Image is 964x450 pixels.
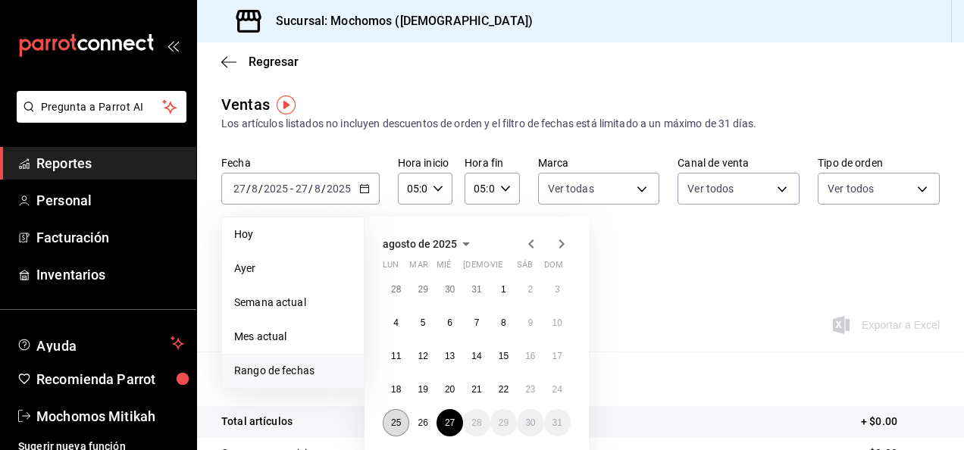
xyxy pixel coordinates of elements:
[391,351,401,361] abbr: 11 de agosto de 2025
[11,110,186,126] a: Pregunta a Parrot AI
[221,93,270,116] div: Ventas
[445,351,455,361] abbr: 13 de agosto de 2025
[463,276,490,303] button: 31 de julio de 2025
[36,227,184,248] span: Facturación
[525,384,535,395] abbr: 23 de agosto de 2025
[544,260,563,276] abbr: domingo
[471,351,481,361] abbr: 14 de agosto de 2025
[36,334,164,352] span: Ayuda
[463,342,490,370] button: 14 de agosto de 2025
[828,181,874,196] span: Ver todos
[409,409,436,436] button: 26 de agosto de 2025
[544,342,571,370] button: 17 de agosto de 2025
[490,376,517,403] button: 22 de agosto de 2025
[525,417,535,428] abbr: 30 de agosto de 2025
[471,284,481,295] abbr: 31 de julio de 2025
[383,276,409,303] button: 28 de julio de 2025
[552,351,562,361] abbr: 17 de agosto de 2025
[314,183,321,195] input: --
[499,351,509,361] abbr: 15 de agosto de 2025
[383,342,409,370] button: 11 de agosto de 2025
[383,260,399,276] abbr: lunes
[234,329,352,345] span: Mes actual
[246,183,251,195] span: /
[437,342,463,370] button: 13 de agosto de 2025
[383,235,475,253] button: agosto de 2025
[321,183,326,195] span: /
[383,309,409,336] button: 4 de agosto de 2025
[555,284,560,295] abbr: 3 de agosto de 2025
[445,417,455,428] abbr: 27 de agosto de 2025
[295,183,308,195] input: --
[233,183,246,195] input: --
[687,181,734,196] span: Ver todos
[517,342,543,370] button: 16 de agosto de 2025
[552,384,562,395] abbr: 24 de agosto de 2025
[465,158,519,168] label: Hora fin
[234,363,352,379] span: Rango de fechas
[490,409,517,436] button: 29 de agosto de 2025
[490,342,517,370] button: 15 de agosto de 2025
[36,406,184,427] span: Mochomos Mitikah
[544,409,571,436] button: 31 de agosto de 2025
[418,384,427,395] abbr: 19 de agosto de 2025
[409,309,436,336] button: 5 de agosto de 2025
[818,158,940,168] label: Tipo de orden
[463,409,490,436] button: 28 de agosto de 2025
[517,409,543,436] button: 30 de agosto de 2025
[36,369,184,389] span: Recomienda Parrot
[437,409,463,436] button: 27 de agosto de 2025
[258,183,263,195] span: /
[277,95,296,114] img: Tooltip marker
[548,181,594,196] span: Ver todas
[41,99,163,115] span: Pregunta a Parrot AI
[552,317,562,328] abbr: 10 de agosto de 2025
[221,414,293,430] p: Total artículos
[437,309,463,336] button: 6 de agosto de 2025
[409,260,427,276] abbr: martes
[383,238,457,250] span: agosto de 2025
[418,284,427,295] abbr: 29 de julio de 2025
[409,276,436,303] button: 29 de julio de 2025
[290,183,293,195] span: -
[517,309,543,336] button: 9 de agosto de 2025
[409,376,436,403] button: 19 de agosto de 2025
[421,317,426,328] abbr: 5 de agosto de 2025
[517,376,543,403] button: 23 de agosto de 2025
[471,417,481,428] abbr: 28 de agosto de 2025
[490,309,517,336] button: 8 de agosto de 2025
[678,158,800,168] label: Canal de venta
[527,284,533,295] abbr: 2 de agosto de 2025
[391,417,401,428] abbr: 25 de agosto de 2025
[409,342,436,370] button: 12 de agosto de 2025
[418,417,427,428] abbr: 26 de agosto de 2025
[167,39,179,52] button: open_drawer_menu
[501,317,506,328] abbr: 8 de agosto de 2025
[391,384,401,395] abbr: 18 de agosto de 2025
[463,376,490,403] button: 21 de agosto de 2025
[264,12,533,30] h3: Sucursal: Mochomos ([DEMOGRAPHIC_DATA])
[234,227,352,242] span: Hoy
[17,91,186,123] button: Pregunta a Parrot AI
[308,183,313,195] span: /
[221,158,380,168] label: Fecha
[474,317,480,328] abbr: 7 de agosto de 2025
[525,351,535,361] abbr: 16 de agosto de 2025
[490,260,502,276] abbr: viernes
[447,317,452,328] abbr: 6 de agosto de 2025
[383,376,409,403] button: 18 de agosto de 2025
[499,384,509,395] abbr: 22 de agosto de 2025
[234,261,352,277] span: Ayer
[383,409,409,436] button: 25 de agosto de 2025
[544,309,571,336] button: 10 de agosto de 2025
[544,376,571,403] button: 24 de agosto de 2025
[463,260,552,276] abbr: jueves
[544,276,571,303] button: 3 de agosto de 2025
[471,384,481,395] abbr: 21 de agosto de 2025
[490,276,517,303] button: 1 de agosto de 2025
[221,116,940,132] div: Los artículos listados no incluyen descuentos de orden y el filtro de fechas está limitado a un m...
[249,55,299,69] span: Regresar
[393,317,399,328] abbr: 4 de agosto de 2025
[36,153,184,173] span: Reportes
